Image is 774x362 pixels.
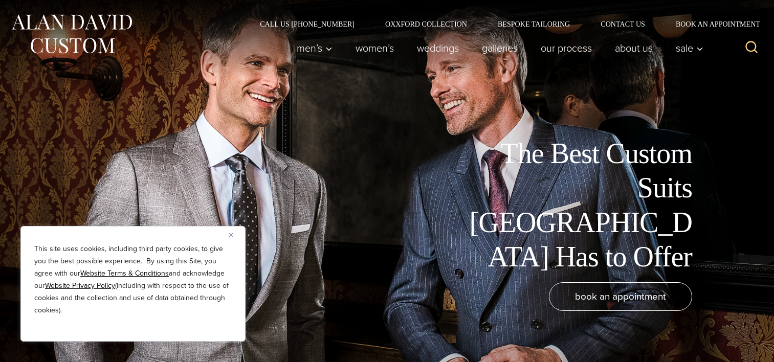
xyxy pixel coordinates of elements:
a: Our Process [529,38,604,58]
button: View Search Form [739,36,764,60]
p: This site uses cookies, including third party cookies, to give you the best possible experience. ... [34,243,232,316]
button: Close [229,229,241,241]
img: Close [229,233,233,237]
span: Sale [676,43,703,53]
a: Call Us [PHONE_NUMBER] [245,20,370,28]
h1: The Best Custom Suits [GEOGRAPHIC_DATA] Has to Offer [462,137,692,274]
a: Book an Appointment [660,20,764,28]
span: Men’s [297,43,333,53]
nav: Primary Navigation [285,38,709,58]
nav: Secondary Navigation [245,20,764,28]
a: Oxxford Collection [370,20,482,28]
a: weddings [406,38,471,58]
a: Website Terms & Conditions [80,268,169,279]
a: book an appointment [549,282,692,311]
a: Contact Us [585,20,660,28]
a: About Us [604,38,665,58]
img: Alan David Custom [10,11,133,57]
span: book an appointment [575,289,666,304]
a: Galleries [471,38,529,58]
a: Women’s [344,38,406,58]
a: Bespoke Tailoring [482,20,585,28]
a: Website Privacy Policy [45,280,115,291]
